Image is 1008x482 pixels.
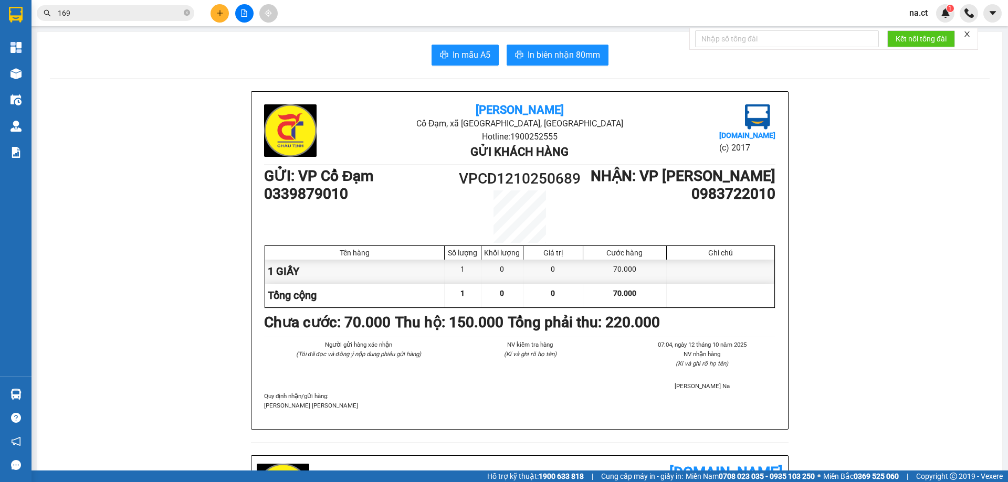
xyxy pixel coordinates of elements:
span: 1 [948,5,952,12]
span: notification [11,436,21,446]
strong: 0369 525 060 [854,472,899,480]
sup: 1 [947,5,954,12]
b: Gửi khách hàng [470,145,569,158]
span: plus [216,9,224,17]
b: NHẬN : VP [PERSON_NAME] [591,167,775,185]
div: Cước hàng [586,249,664,257]
li: [PERSON_NAME] Na [629,381,775,391]
span: question-circle [11,413,21,423]
button: caret-down [983,4,1002,23]
span: Hỗ trợ kỹ thuật: [487,470,584,482]
div: 1 [445,260,481,283]
button: printerIn mẫu A5 [432,45,499,66]
div: Giá trị [526,249,580,257]
span: na.ct [901,6,936,19]
span: 0 [500,289,504,297]
img: warehouse-icon [10,68,22,79]
span: caret-down [988,8,997,18]
img: warehouse-icon [10,121,22,132]
div: Tên hàng [268,249,442,257]
img: warehouse-icon [10,389,22,400]
div: Quy định nhận/gửi hàng : [264,391,775,410]
li: Hotline: 1900252555 [349,130,690,143]
b: [DOMAIN_NAME] [669,464,783,481]
strong: 1900 633 818 [539,472,584,480]
img: solution-icon [10,147,22,158]
input: Nhập số tổng đài [695,30,879,47]
span: Miền Nam [686,470,815,482]
span: | [592,470,593,482]
span: Cung cấp máy in - giấy in: [601,470,683,482]
button: plus [211,4,229,23]
button: aim [259,4,278,23]
span: In mẫu A5 [453,48,490,61]
b: Thu hộ: 150.000 [395,314,503,331]
b: Chưa cước : 70.000 [264,314,391,331]
img: dashboard-icon [10,42,22,53]
b: [DOMAIN_NAME] [719,131,775,140]
span: 70.000 [613,289,636,297]
span: Kết nối tổng đài [896,33,947,45]
img: icon-new-feature [941,8,950,18]
li: Người gửi hàng xác nhận [285,340,432,349]
span: printer [515,50,523,60]
span: close-circle [184,9,190,16]
img: phone-icon [964,8,974,18]
div: Ghi chú [669,249,772,257]
span: close-circle [184,8,190,18]
img: warehouse-icon [10,94,22,105]
button: printerIn biên nhận 80mm [507,45,608,66]
p: [PERSON_NAME] [PERSON_NAME] [264,401,775,410]
i: (Tôi đã đọc và đồng ý nộp dung phiếu gửi hàng) [296,350,421,358]
img: logo.jpg [745,104,770,130]
div: 0 [481,260,523,283]
button: Kết nối tổng đài [887,30,955,47]
span: Miền Bắc [823,470,899,482]
span: printer [440,50,448,60]
li: (c) 2017 [719,141,775,154]
span: 0 [551,289,555,297]
span: copyright [950,473,957,480]
span: | [907,470,908,482]
span: In biên nhận 80mm [528,48,600,61]
li: Cổ Đạm, xã [GEOGRAPHIC_DATA], [GEOGRAPHIC_DATA] [349,117,690,130]
div: 70.000 [583,260,667,283]
span: close [963,30,971,38]
div: Số lượng [447,249,478,257]
span: search [44,9,51,17]
span: message [11,460,21,470]
h1: 0983722010 [584,185,775,203]
b: Tổng phải thu: 220.000 [508,314,660,331]
span: Tổng cộng [268,289,317,302]
div: 1 GIẤY [265,260,445,283]
div: 0 [523,260,583,283]
span: file-add [240,9,248,17]
i: (Kí và ghi rõ họ tên) [676,360,728,367]
img: logo.jpg [264,104,317,157]
i: (Kí và ghi rõ họ tên) [504,350,556,358]
button: file-add [235,4,254,23]
h1: 0339879010 [264,185,456,203]
b: GỬI : VP Cổ Đạm [264,167,373,185]
h1: VPCD1210250689 [456,167,584,190]
li: NV kiểm tra hàng [457,340,603,349]
span: ⚪️ [817,474,821,478]
strong: 0708 023 035 - 0935 103 250 [719,472,815,480]
span: 1 [460,289,465,297]
input: Tìm tên, số ĐT hoặc mã đơn [58,7,182,19]
div: Khối lượng [484,249,520,257]
li: 07:04, ngày 12 tháng 10 năm 2025 [629,340,775,349]
span: aim [265,9,272,17]
b: [PERSON_NAME] [476,103,564,116]
img: logo-vxr [9,7,23,23]
li: NV nhận hàng [629,349,775,359]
